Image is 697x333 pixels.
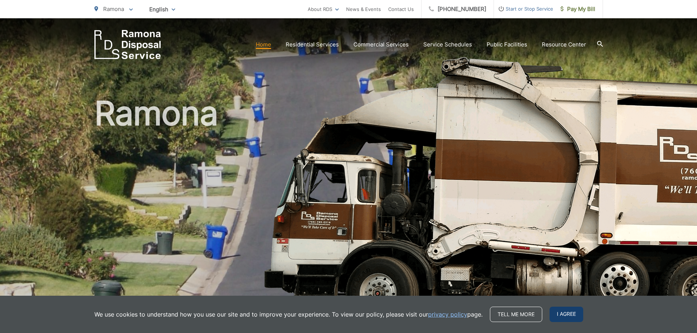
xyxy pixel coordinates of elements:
a: Contact Us [388,5,414,14]
a: Resource Center [542,40,586,49]
p: We use cookies to understand how you use our site and to improve your experience. To view our pol... [94,310,483,319]
a: Service Schedules [423,40,472,49]
h1: Ramona [94,95,603,326]
a: Public Facilities [487,40,527,49]
a: Residential Services [286,40,339,49]
a: Tell me more [490,307,542,322]
span: English [144,3,181,16]
a: privacy policy [428,310,467,319]
a: Commercial Services [353,40,409,49]
a: EDCD logo. Return to the homepage. [94,30,161,59]
span: I agree [550,307,583,322]
span: Pay My Bill [561,5,595,14]
a: About RDS [308,5,339,14]
a: Home [256,40,271,49]
span: Ramona [103,5,124,12]
a: News & Events [346,5,381,14]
